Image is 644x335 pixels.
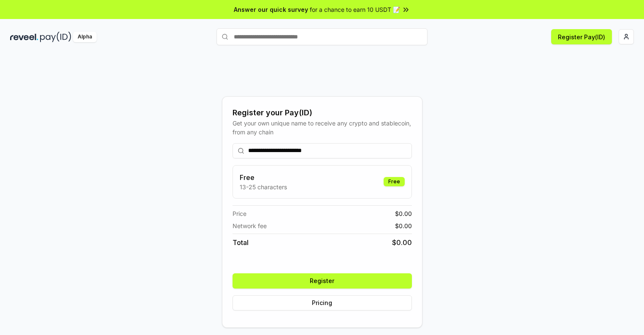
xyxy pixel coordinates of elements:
[384,177,405,186] div: Free
[551,29,612,44] button: Register Pay(ID)
[233,273,412,289] button: Register
[240,182,287,191] p: 13-25 characters
[233,295,412,310] button: Pricing
[233,107,412,119] div: Register your Pay(ID)
[40,32,71,42] img: pay_id
[73,32,97,42] div: Alpha
[240,172,287,182] h3: Free
[10,32,38,42] img: reveel_dark
[233,221,267,230] span: Network fee
[233,209,246,218] span: Price
[395,209,412,218] span: $ 0.00
[234,5,308,14] span: Answer our quick survey
[233,119,412,136] div: Get your own unique name to receive any crypto and stablecoin, from any chain
[392,237,412,248] span: $ 0.00
[310,5,400,14] span: for a chance to earn 10 USDT 📝
[233,237,249,248] span: Total
[395,221,412,230] span: $ 0.00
